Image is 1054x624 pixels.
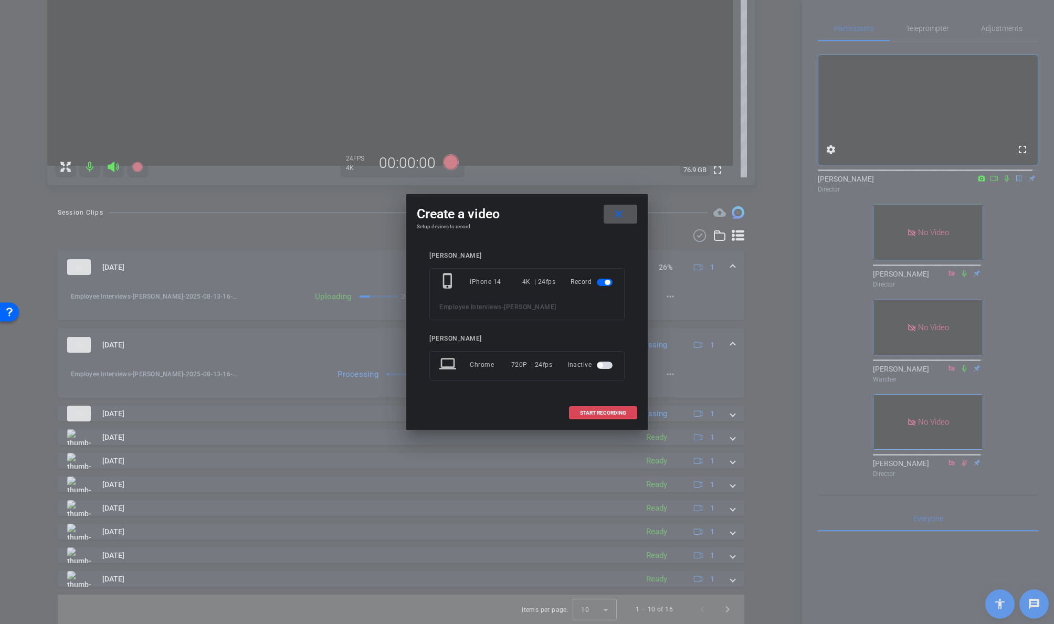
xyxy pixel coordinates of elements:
[417,205,637,224] div: Create a video
[504,303,556,311] span: [PERSON_NAME]
[511,355,553,374] div: 720P | 24fps
[439,355,458,374] mat-icon: laptop
[571,272,615,291] div: Record
[612,208,625,221] mat-icon: close
[429,252,625,260] div: [PERSON_NAME]
[439,303,502,311] span: Employee Interviews
[567,355,615,374] div: Inactive
[569,406,637,419] button: START RECORDING
[470,272,522,291] div: iPhone 14
[522,272,556,291] div: 4K | 24fps
[417,224,637,230] h4: Setup devices to record
[580,410,626,416] span: START RECORDING
[439,272,458,291] mat-icon: phone_iphone
[429,335,625,343] div: [PERSON_NAME]
[502,303,504,311] span: -
[470,355,511,374] div: Chrome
